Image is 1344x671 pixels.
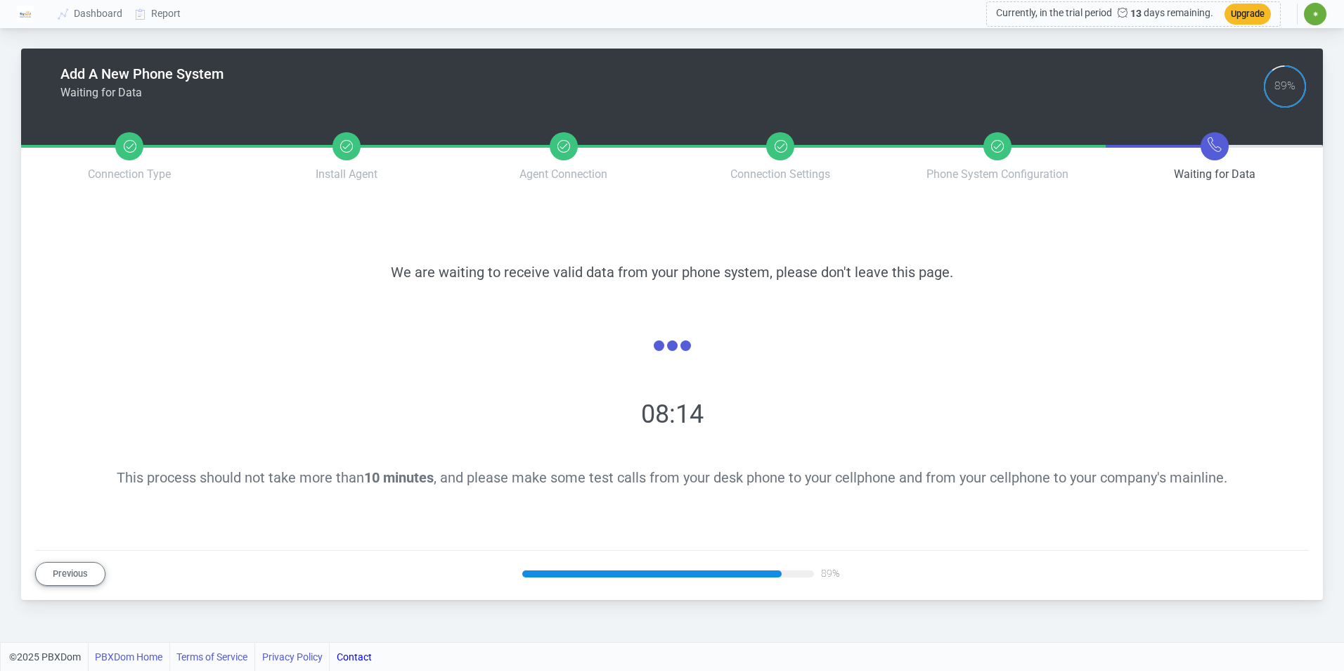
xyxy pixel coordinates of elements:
[88,167,171,181] span: Connection Type
[1312,10,1319,18] span: ✷
[60,65,224,82] h4: Add A New Phone System
[730,167,830,181] span: Connection Settings
[129,1,188,27] a: Report
[519,167,607,181] span: Agent Connection
[996,8,1213,19] span: Currently, in the trial period days remaining.
[262,643,323,671] a: Privacy Policy
[117,469,1227,486] span: This process should not take more than , and please make some test calls from your desk phone to ...
[364,469,434,486] b: 10 minutes
[926,167,1068,181] span: Phone System Configuration
[1303,2,1327,26] button: ✷
[1112,8,1142,19] b: 13
[316,167,377,181] span: Install Agent
[1225,4,1271,24] button: Upgrade
[814,567,839,581] div: 89%
[35,562,105,585] button: Previous
[1213,8,1271,19] a: Upgrade
[60,86,224,99] h6: Waiting for Data
[95,643,162,671] a: PBXDom Home
[1274,79,1295,94] div: 89%
[17,6,34,23] img: Logo
[86,395,1258,433] div: 08:14
[176,643,247,671] a: Terms of Service
[391,264,953,281] span: We are waiting to receive valid data from your phone system, please don't leave this page.
[52,1,129,27] a: Dashboard
[337,643,372,671] a: Contact
[1174,167,1255,181] span: Waiting for Data
[9,643,372,671] div: ©2025 PBXDom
